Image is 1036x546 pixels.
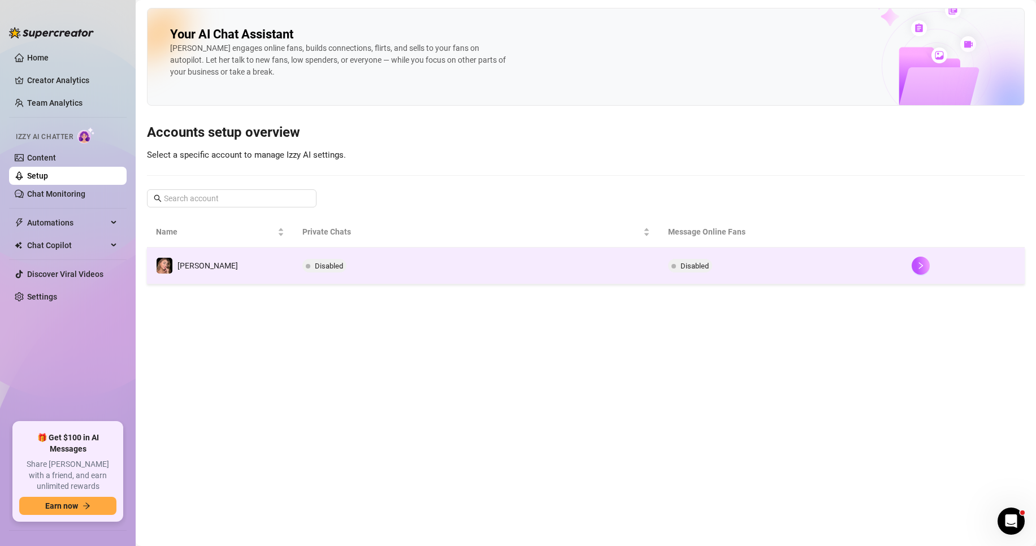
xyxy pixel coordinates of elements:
span: Izzy AI Chatter [16,132,73,142]
span: search [154,194,162,202]
a: Team Analytics [27,98,83,107]
div: [PERSON_NAME] engages online fans, builds connections, flirts, and sells to your fans on autopilo... [170,42,509,78]
th: Name [147,216,293,248]
span: right [917,262,925,270]
button: right [912,257,930,275]
span: arrow-right [83,502,90,510]
span: Earn now [45,501,78,510]
input: Search account [164,192,301,205]
a: Chat Monitoring [27,189,85,198]
a: Content [27,153,56,162]
span: thunderbolt [15,218,24,227]
a: Home [27,53,49,62]
img: logo-BBDzfeDw.svg [9,27,94,38]
a: Setup [27,171,48,180]
span: 🎁 Get $100 in AI Messages [19,432,116,454]
a: Settings [27,292,57,301]
a: Creator Analytics [27,71,118,89]
span: Disabled [680,262,709,270]
button: Earn nowarrow-right [19,497,116,515]
th: Message Online Fans [659,216,903,248]
span: Select a specific account to manage Izzy AI settings. [147,150,346,160]
span: Share [PERSON_NAME] with a friend, and earn unlimited rewards [19,459,116,492]
img: Chat Copilot [15,241,22,249]
span: Chat Copilot [27,236,107,254]
th: Private Chats [293,216,659,248]
span: Name [156,226,275,238]
span: Automations [27,214,107,232]
iframe: Intercom live chat [998,508,1025,535]
h2: Your AI Chat Assistant [170,27,293,42]
img: AI Chatter [77,127,95,144]
span: [PERSON_NAME] [177,261,238,270]
a: Discover Viral Videos [27,270,103,279]
span: Private Chats [302,226,641,238]
span: Disabled [315,262,343,270]
h3: Accounts setup overview [147,124,1025,142]
img: Anastasia [157,258,172,274]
